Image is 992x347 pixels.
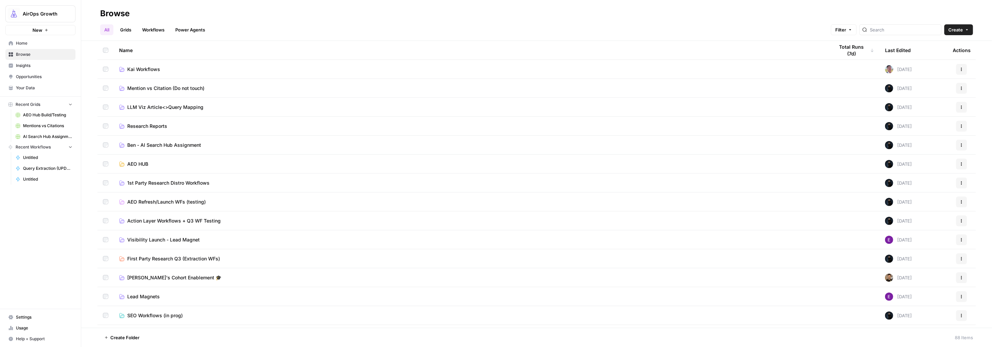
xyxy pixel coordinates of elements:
[119,180,823,186] a: 1st Party Research Distro Workflows
[944,24,973,35] button: Create
[119,199,823,205] a: AEO Refresh/Launch WFs (testing)
[16,101,40,108] span: Recent Grids
[885,311,893,320] img: mae98n22be7w2flmvint2g1h8u9g
[885,236,912,244] div: [DATE]
[13,120,75,131] a: Mentions vs Citations
[119,85,823,92] a: Mention vs Citation (Do not touch)
[5,25,75,35] button: New
[5,5,75,22] button: Workspace: AirOps Growth
[16,74,72,80] span: Opportunities
[119,293,823,300] a: Lead Magnets
[885,122,912,130] div: [DATE]
[953,41,971,60] div: Actions
[119,123,823,130] a: Research Reports
[32,27,42,33] span: New
[23,176,72,182] span: Untitled
[119,142,823,148] a: Ben - AI Search Hub Assignment
[13,131,75,142] a: AI Search Hub Assignments
[885,122,893,130] img: mae98n22be7w2flmvint2g1h8u9g
[119,41,823,60] div: Name
[885,198,893,206] img: mae98n22be7w2flmvint2g1h8u9g
[885,65,912,73] div: [DATE]
[885,160,912,168] div: [DATE]
[885,217,893,225] img: mae98n22be7w2flmvint2g1h8u9g
[831,24,857,35] button: Filter
[127,104,203,111] span: LLM Viz Article<>Query Mapping
[23,10,64,17] span: AirOps Growth
[885,293,912,301] div: [DATE]
[885,274,893,282] img: 36rz0nf6lyfqsoxlb67712aiq2cf
[885,255,912,263] div: [DATE]
[127,255,220,262] span: First Party Research Q3 (Extraction WFs)
[100,332,144,343] button: Create Folder
[885,141,893,149] img: mae98n22be7w2flmvint2g1h8u9g
[13,163,75,174] a: Query Extraction (UPDATES EXISTING RECORD - Do not alter)
[885,311,912,320] div: [DATE]
[23,123,72,129] span: Mentions vs Citations
[885,84,893,92] img: mae98n22be7w2flmvint2g1h8u9g
[23,165,72,171] span: Query Extraction (UPDATES EXISTING RECORD - Do not alter)
[119,217,823,224] a: Action Layer Workflows + Q3 WF Testing
[834,41,874,60] div: Total Runs (7d)
[16,325,72,331] span: Usage
[948,26,963,33] span: Create
[16,63,72,69] span: Insights
[23,155,72,161] span: Untitled
[16,85,72,91] span: Your Data
[23,112,72,118] span: AEO Hub Build/Testing
[100,8,130,19] div: Browse
[16,51,72,57] span: Browse
[127,312,183,319] span: SEO Workflows (in prog)
[885,255,893,263] img: mae98n22be7w2flmvint2g1h8u9g
[119,274,823,281] a: [PERSON_NAME]'s Cohort Enablement 🎓
[885,198,912,206] div: [DATE]
[870,26,939,33] input: Search
[127,142,201,148] span: Ben - AI Search Hub Assignment
[119,66,823,73] a: Kai Workflows
[885,41,911,60] div: Last Edited
[885,160,893,168] img: mae98n22be7w2flmvint2g1h8u9g
[13,110,75,120] a: AEO Hub Build/Testing
[885,65,893,73] img: 99f2gcj60tl1tjps57nny4cf0tt1
[5,83,75,93] a: Your Data
[127,123,167,130] span: Research Reports
[138,24,169,35] a: Workflows
[110,334,139,341] span: Create Folder
[885,236,893,244] img: tb834r7wcu795hwbtepf06oxpmnl
[16,40,72,46] span: Home
[885,274,912,282] div: [DATE]
[100,24,113,35] a: All
[127,85,204,92] span: Mention vs Citation (Do not touch)
[127,66,160,73] span: Kai Workflows
[127,217,221,224] span: Action Layer Workflows + Q3 WF Testing
[127,199,206,205] span: AEO Refresh/Launch WFs (testing)
[5,99,75,110] button: Recent Grids
[5,312,75,323] a: Settings
[16,336,72,342] span: Help + Support
[885,103,912,111] div: [DATE]
[5,333,75,344] button: Help + Support
[127,236,200,243] span: Visibility Launch - Lead Magnet
[127,161,148,167] span: AEO HUB
[835,26,846,33] span: Filter
[5,49,75,60] a: Browse
[127,180,210,186] span: 1st Party Research Distro Workflows
[885,141,912,149] div: [DATE]
[171,24,209,35] a: Power Agents
[16,314,72,320] span: Settings
[116,24,135,35] a: Grids
[16,144,51,150] span: Recent Workflows
[127,293,160,300] span: Lead Magnets
[885,179,893,187] img: mae98n22be7w2flmvint2g1h8u9g
[885,217,912,225] div: [DATE]
[5,38,75,49] a: Home
[119,255,823,262] a: First Party Research Q3 (Extraction WFs)
[955,334,973,341] div: 88 Items
[885,179,912,187] div: [DATE]
[5,71,75,82] a: Opportunities
[5,60,75,71] a: Insights
[5,323,75,333] a: Usage
[119,312,823,319] a: SEO Workflows (in prog)
[127,274,221,281] span: [PERSON_NAME]'s Cohort Enablement 🎓
[23,134,72,140] span: AI Search Hub Assignments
